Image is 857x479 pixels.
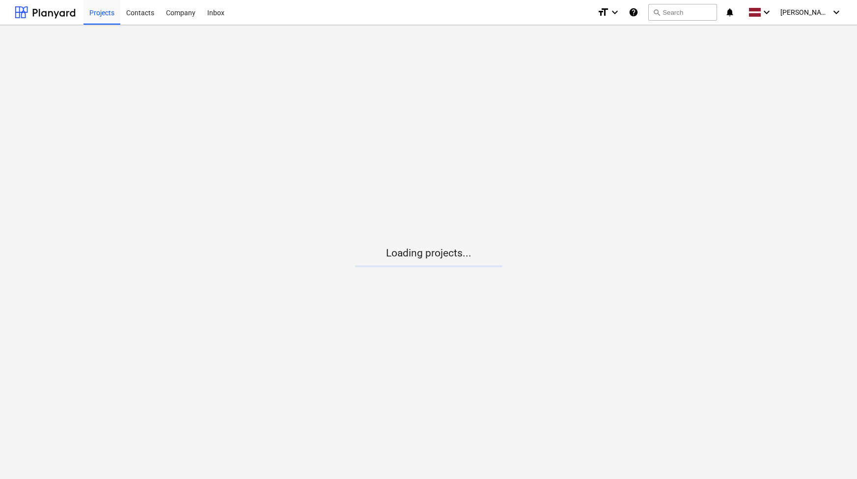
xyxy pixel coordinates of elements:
span: search [653,8,661,16]
i: Knowledge base [629,6,638,18]
p: Loading projects... [355,247,502,260]
span: [PERSON_NAME] [780,8,829,16]
i: notifications [725,6,735,18]
i: keyboard_arrow_down [830,6,842,18]
i: keyboard_arrow_down [761,6,773,18]
button: Search [648,4,717,21]
i: keyboard_arrow_down [609,6,621,18]
i: format_size [597,6,609,18]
